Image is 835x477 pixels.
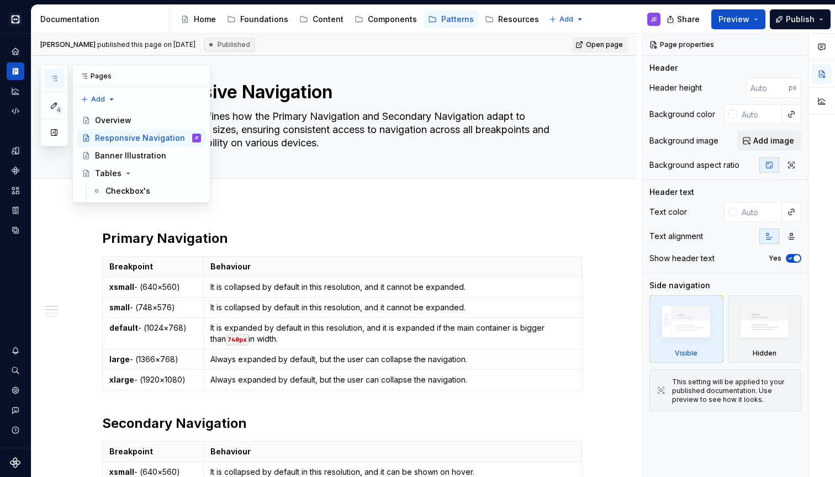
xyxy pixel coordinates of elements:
[40,14,165,25] div: Documentation
[77,112,205,200] div: Page tree
[313,14,343,25] div: Content
[586,40,623,49] span: Open page
[91,95,105,104] span: Add
[194,132,199,144] div: JF
[109,446,197,457] p: Breakpoint
[109,282,197,293] p: - (640×560)
[176,8,543,30] div: Page tree
[480,10,543,28] a: Resources
[10,457,21,468] svg: Supernova Logo
[737,104,782,124] input: Auto
[7,202,24,219] a: Storybook stories
[737,131,801,151] button: Add image
[77,112,205,129] a: Overview
[7,401,24,419] button: Contact support
[210,261,575,272] p: Behaviour
[368,14,417,25] div: Components
[109,354,197,365] p: - (1366×768)
[789,83,797,92] p: px
[109,374,197,385] p: - (1920×1080)
[7,142,24,160] a: Design tokens
[770,9,831,29] button: Publish
[649,82,702,93] div: Header height
[7,381,24,399] div: Settings
[753,349,776,358] div: Hidden
[136,79,554,105] textarea: Responsive Navigation
[649,231,703,242] div: Text alignment
[102,415,593,432] h2: Secondary Navigation
[7,82,24,100] a: Analytics
[95,150,166,161] div: Banner Illustration
[649,62,678,73] div: Header
[295,10,348,28] a: Content
[77,165,205,182] a: Tables
[176,10,220,28] a: Home
[73,65,210,87] div: Pages
[350,10,421,28] a: Components
[649,295,723,363] div: Visible
[102,230,593,247] h2: Primary Navigation
[728,295,802,363] div: Hidden
[194,14,216,25] div: Home
[109,375,134,384] strong: xlarge
[109,322,197,333] p: - (1024×768)
[441,14,474,25] div: Patterns
[210,354,575,365] p: Always expanded by default, but the user can collapse the navigation.
[7,362,24,379] button: Search ⌘K
[223,10,293,28] a: Foundations
[786,14,815,25] span: Publish
[109,261,197,272] p: Breakpoint
[109,467,134,476] strong: xsmall
[649,206,687,218] div: Text color
[753,135,794,146] span: Add image
[95,132,185,144] div: Responsive Navigation
[649,160,739,171] div: Background aspect ratio
[109,354,130,364] strong: large
[718,14,749,25] span: Preview
[77,129,205,147] a: Responsive NavigationJF
[136,108,554,152] textarea: This pattern defines how the Primary Navigation and Secondary Navigation adapt to different scree...
[769,254,781,263] label: Yes
[651,15,657,24] div: JF
[210,322,575,344] p: It is expanded by default in this resolution, and it is expanded if the main container is bigger ...
[54,105,63,114] span: 4
[546,12,587,27] button: Add
[746,78,789,98] input: Auto
[226,334,249,346] code: 740px
[649,253,715,264] div: Show header text
[210,282,575,293] p: It is collapsed by default in this resolution, and it cannot be expanded.
[424,10,478,28] a: Patterns
[109,323,138,332] strong: default
[40,40,96,49] span: [PERSON_NAME]
[204,38,255,51] div: Published
[677,14,700,25] span: Share
[675,349,697,358] div: Visible
[109,303,130,312] strong: small
[210,302,575,313] p: It is collapsed by default in this resolution, and it cannot be expanded.
[649,135,718,146] div: Background image
[649,187,694,198] div: Header text
[109,282,134,291] strong: xsmall
[737,202,782,222] input: Auto
[7,221,24,239] a: Data sources
[7,162,24,179] a: Components
[559,15,573,24] span: Add
[7,62,24,80] div: Documentation
[7,43,24,60] a: Home
[7,182,24,199] a: Assets
[95,115,131,126] div: Overview
[210,446,575,457] p: Behaviour
[77,92,119,107] button: Add
[661,9,707,29] button: Share
[7,102,24,120] a: Code automation
[7,342,24,359] button: Notifications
